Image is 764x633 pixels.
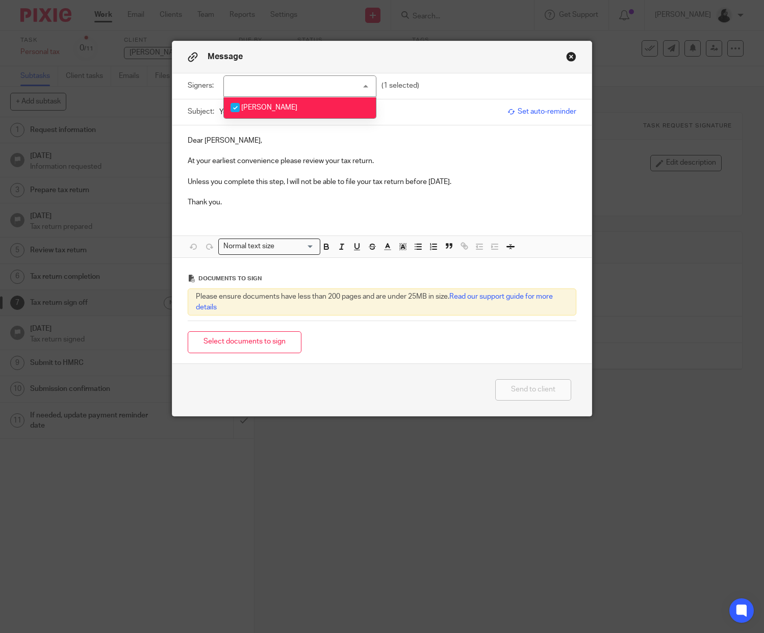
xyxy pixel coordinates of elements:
button: Select documents to sign [188,331,301,353]
label: Signers: [188,81,218,91]
span: Set auto-reminder [507,107,576,117]
button: Send to client [495,379,571,401]
span: Documents to sign [198,276,262,281]
label: Subject: [188,107,214,117]
p: Thank you. [188,197,576,207]
p: At your earliest convenience please review your tax return. [188,156,576,166]
p: Unless you complete this step, I will not be able to file your tax return before [DATE]. [188,177,576,187]
div: Please ensure documents have less than 200 pages and are under 25MB in size. [188,288,576,315]
span: Normal text size [221,241,276,252]
a: Read our support guide for more details [196,293,553,310]
p: Dear [PERSON_NAME], [188,136,576,146]
div: Search for option [218,239,320,254]
p: (1 selected) [381,81,419,91]
input: Search for option [277,241,314,252]
span: [PERSON_NAME] [241,104,297,111]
